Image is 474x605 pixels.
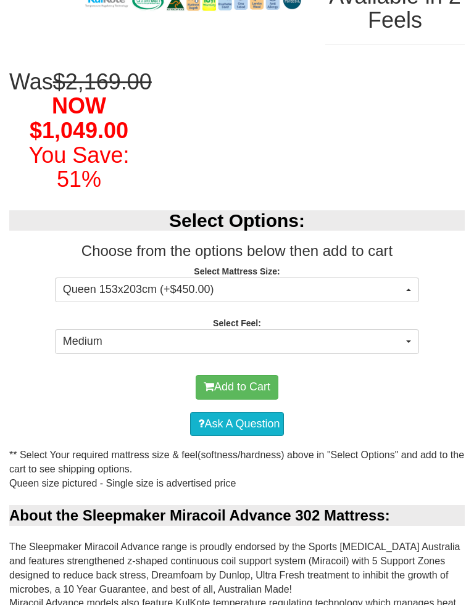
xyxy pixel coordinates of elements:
[169,210,305,231] b: Select Options:
[29,142,130,192] font: You Save: 51%
[55,329,419,354] button: Medium
[9,243,465,259] h3: Choose from the options below then add to cart
[213,318,261,328] strong: Select Feel:
[63,282,403,298] span: Queen 153x203cm (+$450.00)
[190,412,283,437] a: Ask A Question
[53,69,152,94] del: $2,169.00
[194,266,280,276] strong: Select Mattress Size:
[9,70,149,192] h1: Was
[55,278,419,302] button: Queen 153x203cm (+$450.00)
[30,93,128,143] span: NOW $1,049.00
[9,505,465,526] div: About the Sleepmaker Miracoil Advance 302 Mattress:
[196,375,278,400] button: Add to Cart
[63,334,403,350] span: Medium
